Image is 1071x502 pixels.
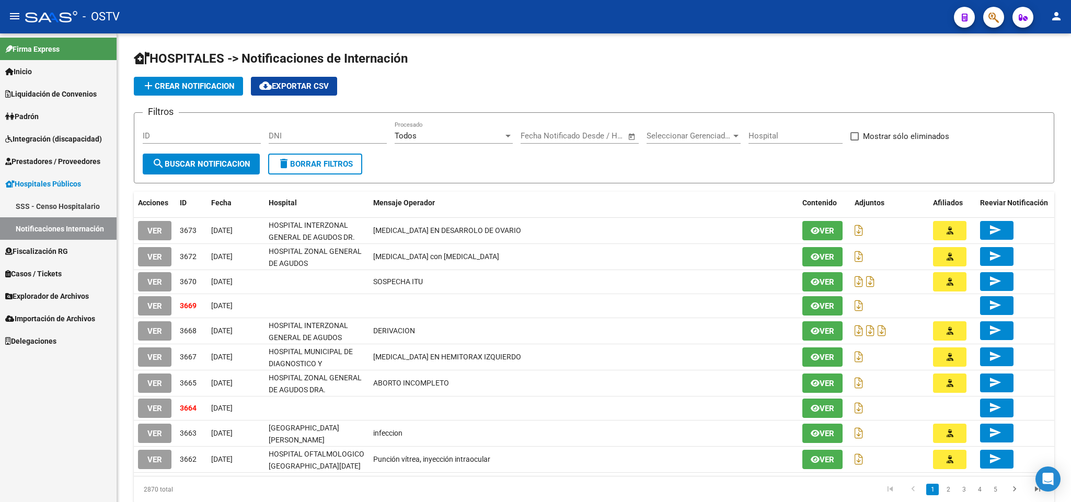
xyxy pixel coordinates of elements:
[373,326,415,335] span: DERIVACION
[278,157,290,170] mat-icon: delete
[820,277,834,287] span: Ver
[925,481,940,498] li: page 1
[973,484,986,495] a: 4
[989,299,1001,311] mat-icon: send
[5,111,39,122] span: Padrón
[373,252,499,261] span: Broncoespasmo con hipoxemia
[147,379,162,388] span: VER
[1005,484,1024,495] a: go to next page
[989,452,1001,465] mat-icon: send
[138,272,171,291] button: VER
[269,321,348,354] span: HOSPITAL INTERZONAL GENERAL DE AGUDOS [PERSON_NAME]
[802,272,843,291] button: Ver
[373,226,521,235] span: QUISTE EN DESARROLO DE OVARIO
[820,226,834,236] span: Ver
[5,313,95,324] span: Importación de Archivos
[5,335,56,347] span: Delegaciones
[211,325,260,337] div: [DATE]
[855,199,884,207] span: Adjuntos
[820,455,834,464] span: Ver
[903,484,923,495] a: go to previous page
[972,481,987,498] li: page 4
[138,221,171,240] button: VER
[820,326,834,336] span: Ver
[5,43,60,55] span: Firma Express
[929,192,976,214] datatable-header-cell: Afiliados
[134,192,176,214] datatable-header-cell: Acciones
[980,199,1048,207] span: Reeviar Notificación
[180,353,197,361] span: 3667
[138,347,171,367] button: VER
[956,481,972,498] li: page 3
[820,379,834,388] span: Ver
[802,373,843,393] button: Ver
[147,226,162,236] span: VER
[373,379,449,387] span: ABORTO INCOMPLETO
[259,81,329,91] span: Exportar CSV
[142,81,235,91] span: Crear Notificacion
[134,51,408,66] span: HOSPITALES -> Notificaciones de Internación
[180,199,187,207] span: ID
[211,276,260,288] div: [DATE]
[207,192,264,214] datatable-header-cell: Fecha
[269,373,362,406] span: HOSPITAL ZONAL GENERAL DE AGUDOS DRA. [PERSON_NAME]
[395,131,417,141] span: Todos
[626,131,638,143] button: Open calendar
[180,429,197,437] span: 3663
[269,221,355,253] span: HOSPITAL INTERZONAL GENERAL DE AGUDOS DR. FIORITO
[820,252,834,262] span: Ver
[138,296,171,316] button: VER
[211,453,260,465] div: [DATE]
[802,221,843,240] button: Ver
[147,301,162,311] span: VER
[802,296,843,316] button: Ver
[180,379,197,387] span: 3665
[211,199,232,207] span: Fecha
[147,455,162,464] span: VER
[976,192,1054,214] datatable-header-cell: Reeviar Notificación
[373,277,423,286] span: SOSPECHA ITU
[373,199,435,207] span: Mensaje Operador
[940,481,956,498] li: page 2
[269,199,297,207] span: Hospital
[373,429,402,437] span: infeccion
[373,455,490,463] span: Punción vítrea, inyección intraocular
[143,154,260,174] button: Buscar Notificacion
[5,268,62,279] span: Casos / Tickets
[802,347,843,367] button: Ver
[211,402,260,414] div: [DATE]
[1035,466,1061,492] div: Open Intercom Messenger
[989,484,1001,495] a: 5
[1050,10,1063,22] mat-icon: person
[5,88,97,100] span: Liquidación de Convenios
[138,247,171,266] button: VER
[180,226,197,235] span: 3673
[798,192,850,214] datatable-header-cell: Contenido
[369,192,798,214] datatable-header-cell: Mensaje Operador
[5,178,81,190] span: Hospitales Públicos
[180,404,197,412] span: 3664
[820,404,834,413] span: Ver
[180,301,197,310] span: 3669
[83,5,120,28] span: - OSTV
[850,192,929,214] datatable-header-cell: Adjuntos
[8,10,21,22] mat-icon: menu
[5,133,102,145] span: Integración (discapacidad)
[180,326,197,335] span: 3668
[180,277,197,286] span: 3670
[989,401,1001,414] mat-icon: send
[5,66,32,77] span: Inicio
[926,484,939,495] a: 1
[211,225,260,237] div: [DATE]
[278,159,353,169] span: Borrar Filtros
[176,192,207,214] datatable-header-cell: ID
[269,347,353,403] span: HOSPITAL MUNICIPAL DE DIAGNOSTICO Y ESPECIALIDADES [GEOGRAPHIC_DATA][PERSON_NAME]
[989,426,1001,439] mat-icon: send
[269,424,339,444] span: [GEOGRAPHIC_DATA][PERSON_NAME]
[138,399,171,418] button: VER
[138,373,171,393] button: VER
[147,353,162,362] span: VER
[269,450,364,470] span: HOSPITAL OFTALMOLOGICO [GEOGRAPHIC_DATA][DATE]
[802,450,843,469] button: Ver
[989,275,1001,287] mat-icon: send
